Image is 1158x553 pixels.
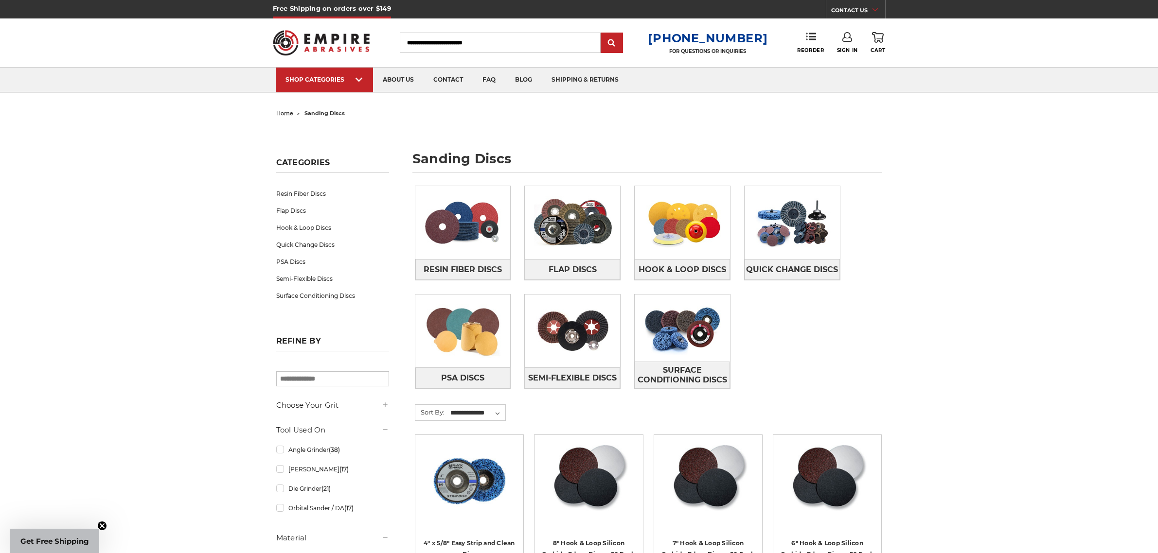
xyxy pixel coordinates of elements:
img: PSA Discs [415,297,511,364]
h5: Refine by [276,336,389,351]
a: Silicon Carbide 8" Hook & Loop Edger Discs [541,442,636,536]
a: Resin Fiber Discs [276,185,389,202]
img: Silicon Carbide 6" Hook & Loop Edger Discs [788,442,867,519]
a: Reorder [797,32,824,53]
select: Sort By: [449,406,505,420]
a: Die Grinder [276,480,389,497]
span: (38) [329,446,340,453]
a: Silicon Carbide 7" Hook & Loop Edger Discs [661,442,755,536]
h5: Material [276,532,389,544]
a: [PHONE_NUMBER] [648,31,767,45]
img: Surface Conditioning Discs [635,294,730,362]
label: Sort By: [415,405,445,419]
a: contact [424,68,473,92]
img: Hook & Loop Discs [635,189,730,256]
p: FOR QUESTIONS OR INQUIRIES [648,48,767,54]
img: Empire Abrasives [273,24,370,62]
a: PSA Discs [415,367,511,388]
a: Semi-Flexible Discs [525,367,620,388]
span: sanding discs [304,110,345,117]
img: Quick Change Discs [745,189,840,256]
span: Cart [871,47,885,53]
a: Orbital Sander / DA [276,500,389,517]
h5: Tool Used On [276,424,389,436]
a: faq [473,68,505,92]
span: Get Free Shipping [20,536,89,546]
a: [PERSON_NAME] [276,461,389,478]
span: Reorder [797,47,824,53]
div: SHOP CATEGORIES [285,76,363,83]
a: Angle Grinder [276,441,389,458]
a: Flap Discs [525,259,620,280]
a: Flap Discs [276,202,389,219]
a: Resin Fiber Discs [415,259,511,280]
a: CONTACT US [831,5,885,18]
a: home [276,110,293,117]
a: Surface Conditioning Discs [276,287,389,304]
a: Quick Change Discs [276,236,389,253]
span: Flap Discs [549,261,597,278]
a: Hook & Loop Discs [276,219,389,236]
span: Hook & Loop Discs [639,261,726,278]
a: about us [373,68,424,92]
img: Semi-Flexible Discs [525,297,620,364]
h5: Choose Your Grit [276,399,389,411]
button: Close teaser [97,521,107,531]
span: (17) [339,466,349,473]
a: Surface Conditioning Discs [635,362,730,388]
span: PSA Discs [441,370,484,386]
a: 4" x 5/8" easy strip and clean discs [422,442,517,536]
a: Cart [871,32,885,53]
a: PSA Discs [276,253,389,270]
a: Silicon Carbide 6" Hook & Loop Edger Discs [780,442,874,536]
a: Semi-Flexible Discs [276,270,389,287]
span: Quick Change Discs [746,261,838,278]
span: Surface Conditioning Discs [635,362,730,388]
a: Hook & Loop Discs [635,259,730,280]
img: Silicon Carbide 7" Hook & Loop Edger Discs [669,442,748,519]
img: Resin Fiber Discs [415,189,511,256]
span: (17) [344,504,354,512]
h1: sanding discs [412,152,882,173]
span: (21) [321,485,331,492]
h5: Categories [276,158,389,173]
input: Submit [602,34,622,53]
img: Flap Discs [525,189,620,256]
span: Resin Fiber Discs [424,261,502,278]
span: Semi-Flexible Discs [528,370,617,386]
a: Quick Change Discs [745,259,840,280]
a: blog [505,68,542,92]
img: Silicon Carbide 8" Hook & Loop Edger Discs [549,442,628,519]
a: shipping & returns [542,68,628,92]
span: Sign In [837,47,858,53]
img: 4" x 5/8" easy strip and clean discs [430,442,508,519]
div: Get Free ShippingClose teaser [10,529,99,553]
